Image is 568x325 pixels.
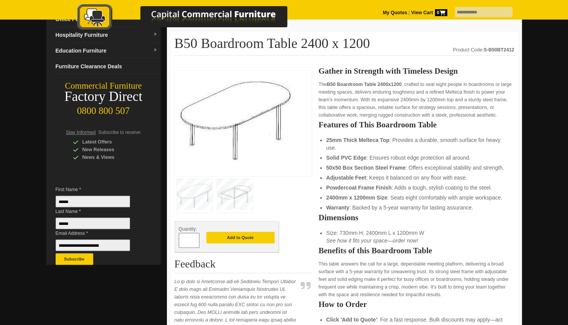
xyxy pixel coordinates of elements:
[175,36,514,56] h1: B50 Boardroom Table 2400 x 1200
[318,214,514,221] h2: Dimensions
[56,229,142,237] span: Email Address *
[66,130,96,135] span: Stay Informed
[56,186,142,193] span: First Name *
[153,48,158,53] img: dropdown
[326,137,389,143] strong: 25mm Thick Melteca Top
[318,247,514,254] h2: Benefits of this Boardroom Table
[46,102,161,116] div: 0800 800 507
[56,4,324,32] img: Capital Commercial Furniture Logo
[326,238,418,244] em: See how it fits your space—order now!
[326,205,349,211] strong: Warranty
[326,164,506,172] li: : Offers exceptional stability and strength.
[73,146,146,153] div: New Releases
[326,154,506,162] li: : Ensures robust edge protection all around.
[53,59,161,74] a: Furniture Clearance Deals
[326,204,506,211] li: : Backed by a 5-year warranty for lasting assurance.
[56,218,130,229] input: Last Name *
[56,253,93,265] button: Subscribe
[326,194,506,201] li: : Seats eight comfortably with ample workspace.
[326,174,506,181] li: : Keeps it balanced on any floor with ease.
[318,81,514,119] p: The , crafted to seat eight people in boardrooms or large meeting spaces, delivers enduring tough...
[326,185,391,191] strong: Powdercoat Frame Finish
[73,153,146,161] div: News & Views
[318,300,514,308] h2: How to Order
[46,81,161,91] div: Commercial Furniture
[179,226,197,232] span: Quantity:
[56,196,130,207] input: First Name *
[53,43,161,59] a: Education Furnituredropdown
[179,71,294,170] img: B50 Boardroom Table 2400 x 1200
[98,130,141,135] span: Subscribe to receive:
[327,82,402,87] strong: B50 Boardroom Table 2400x1200
[326,229,506,244] li: Size: 730mm H; 2400mm L x 1200mm W
[53,27,161,43] a: Hospitality Furnituredropdown
[411,10,447,15] strong: View Cart
[410,10,447,15] a: View Cart0
[206,232,275,243] button: Add to Quote
[56,208,142,215] span: Last Name *
[318,260,514,299] p: This table answers the call for a large, dependable meeting platform, delivering a broad surface ...
[383,10,407,15] a: My Quotes
[53,12,161,27] a: Office Furnituredropdown
[326,165,405,171] strong: 50x50 Box Section Steel Frame
[56,239,130,251] input: Email Address *
[46,91,161,102] div: Factory Direct
[484,47,514,53] strong: S-B50BT2412
[175,258,313,273] h2: Feedback
[326,175,366,181] strong: Adjustable Feet
[453,46,514,54] div: Product Code:
[326,155,366,161] strong: Solid PVC Edge
[73,138,146,146] div: Latest Offers
[326,184,506,191] li: : Adds a tough, stylish coating to the steel.
[326,317,377,323] strong: Click 'Add to Quote'
[56,4,324,34] a: Capital Commercial Furniture Logo
[326,136,506,152] li: : Provides a durable, smooth surface for heavy use.
[318,121,514,129] h2: Features of This Boardroom Table
[318,67,514,75] h2: Gather in Strength with Timeless Design
[435,9,447,16] span: 0
[326,195,387,201] strong: 2400mm x 1200mm Size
